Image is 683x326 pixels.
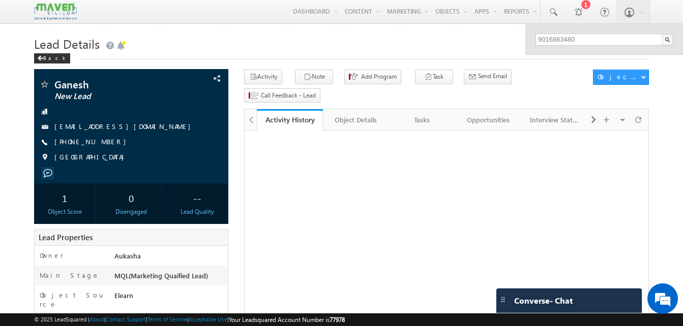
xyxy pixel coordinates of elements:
span: © 2025 LeadSquared | | | | | [34,315,345,324]
button: Add Program [344,70,401,84]
span: Send Email [478,72,507,81]
label: Owner [40,251,64,260]
a: [EMAIL_ADDRESS][DOMAIN_NAME] [54,122,196,131]
a: Back [34,53,75,61]
button: Object Actions [593,70,649,85]
img: Custom Logo [34,3,77,20]
a: Activity History [257,109,323,131]
span: Aukasha [114,251,141,260]
a: Contact Support [106,316,146,322]
div: Object Details [331,114,380,126]
input: Search Objects [536,34,673,46]
div: Lead Quality [169,207,225,216]
span: Call Feedback - Lead [261,91,316,100]
div: -- [169,188,225,207]
label: Main Stage [40,271,100,280]
button: Send Email [464,70,512,84]
span: Ganesh [54,79,174,89]
div: Activity History [264,115,315,124]
a: Tasks [390,109,456,131]
div: MQL(Marketing Quaified Lead) [112,271,228,285]
span: Add Program [361,72,397,81]
div: Elearn [112,290,228,305]
a: Interview Status [522,109,588,131]
a: About [90,316,104,322]
span: New Lead [54,91,174,102]
span: [PHONE_NUMBER] [54,137,131,147]
div: Interview Status [530,114,579,126]
a: Opportunities [456,109,522,131]
button: Activity [244,70,282,84]
div: Object Score [37,207,93,216]
button: Note [295,70,333,84]
div: Disengaged [103,207,159,216]
span: Your Leadsquared Account Number is [229,316,345,323]
img: carter-drag [499,296,507,304]
span: Lead Properties [39,232,93,242]
div: Back [34,53,70,63]
button: Call Feedback - Lead [244,88,320,103]
span: 77978 [330,316,345,323]
div: 0 [103,188,159,207]
span: Lead Details [34,36,100,52]
div: Opportunities [464,114,513,126]
div: Tasks [398,114,447,126]
label: Object Source [40,290,105,309]
a: Terms of Service [147,316,187,322]
div: 1 [37,188,93,207]
a: Object Details [323,109,389,131]
span: Converse - Chat [514,296,573,305]
div: Object Actions [598,72,641,81]
span: [GEOGRAPHIC_DATA] [54,152,129,162]
button: Task [415,70,453,84]
a: Acceptable Use [189,316,227,322]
